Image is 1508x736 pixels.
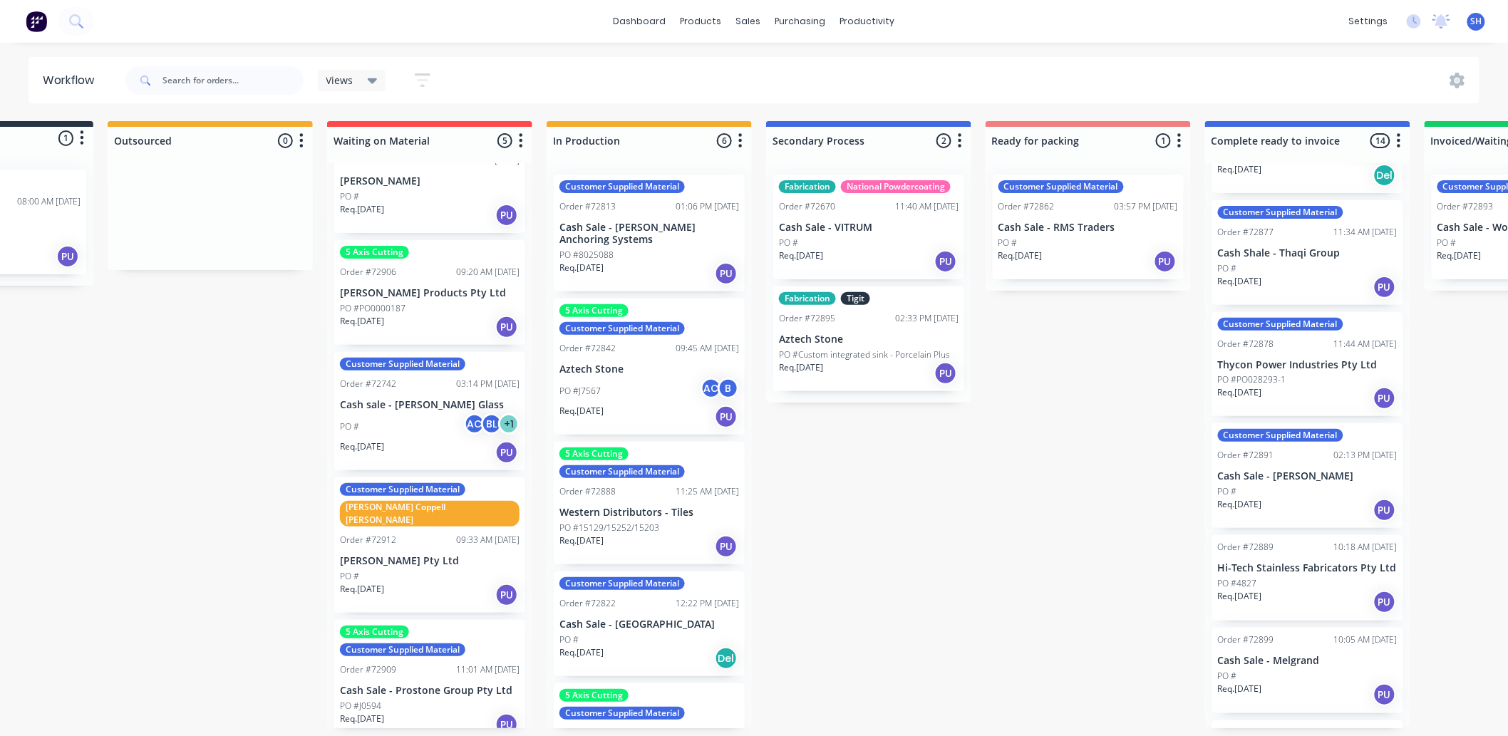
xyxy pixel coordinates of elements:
p: [PERSON_NAME] Products Pty Ltd [340,287,520,299]
p: PO #J0594 [340,700,381,712]
div: 12:22 PM [DATE] [676,597,739,610]
p: Req. [DATE] [779,361,823,374]
div: PU [715,262,738,285]
div: 5 Axis CuttingOrder #7290609:20 AM [DATE][PERSON_NAME] Products Pty LtdPO #PO0000187Req.[DATE]PU [334,240,525,345]
div: 5 Axis CuttingCustomer Supplied MaterialOrder #7284209:45 AM [DATE]Aztech StonePO #J7567ACBReq.[D... [554,299,745,435]
input: Search for orders... [162,66,304,95]
div: Customer Supplied Material [1218,429,1343,442]
div: + 1 [498,413,520,435]
div: Customer Supplied Material [1218,318,1343,331]
p: Req. [DATE] [340,712,384,725]
div: 09:20 AM [DATE] [456,266,520,279]
p: Cash Sale - Prostone Group Pty Ltd [340,685,520,697]
div: National Powdercoating [841,180,951,193]
div: 5 Axis Cutting [559,689,629,702]
div: PU [495,316,518,338]
p: Aztech Stone [559,363,739,375]
div: 5 Axis CuttingCustomer Supplied MaterialOrder #7288811:25 AM [DATE]Western Distributors - TilesPO... [554,442,745,564]
p: Req. [DATE] [1218,386,1262,399]
p: Req. [DATE] [1218,498,1262,511]
p: PO # [340,420,359,433]
div: Order #72842 [559,342,616,355]
p: Req. [DATE] [559,534,604,547]
div: 03:14 PM [DATE] [456,378,520,390]
div: 11:40 AM [DATE] [895,200,959,213]
div: Order #72878 [1218,338,1274,351]
div: Order #72670 [779,200,835,213]
div: Customer Supplied Material [559,465,685,478]
div: 5 Axis Cutting [559,304,629,317]
div: 11:01 AM [DATE] [456,663,520,676]
p: Req. [DATE] [340,583,384,596]
p: Cash Sale - [PERSON_NAME] Anchoring Systems [559,222,739,246]
div: BL [481,413,502,435]
div: Customer Supplied MaterialOrder #7274203:14 PM [DATE]Cash sale - [PERSON_NAME] GlassPO #ACBL+1Req... [334,352,525,471]
p: Western Distributors - Tiles [559,507,739,519]
div: PU [1373,387,1396,410]
p: PO #4827 [1218,577,1257,590]
div: PU [56,245,79,268]
p: PO # [340,570,359,583]
div: 08:00 AM [DATE] [17,195,81,208]
div: Customer Supplied Material [1218,206,1343,219]
div: 5 Axis Cutting [340,626,409,638]
div: Customer Supplied Material [559,577,685,590]
div: 5 Axis Cutting [559,447,629,460]
div: Order #7288910:18 AM [DATE]Hi-Tech Stainless Fabricators Pty LtdPO #4827Req.[DATE]PU [1212,535,1403,621]
p: Cash Sale - RMS Traders [998,222,1178,234]
p: Req. [DATE] [998,249,1043,262]
div: Order #72895 [779,312,835,325]
p: PO # [1218,262,1237,275]
div: Tigit [841,292,870,305]
div: PU [495,441,518,464]
div: Order #72912 [340,534,396,546]
div: Customer Supplied MaterialOrder #7286203:57 PM [DATE]Cash Sale - RMS TradersPO #Req.[DATE]PU [993,175,1184,279]
div: Order #72822 [559,597,616,610]
div: Customer Supplied Material [340,358,465,370]
p: PO #PO0000187 [340,302,406,315]
p: Aztech Stone [779,333,959,346]
div: AC [701,378,722,399]
div: B [718,378,739,399]
a: dashboard [606,11,673,32]
div: 02:13 PM [DATE] [1334,449,1398,462]
span: Views [326,73,353,88]
div: 09:45 AM [DATE] [676,342,739,355]
p: Req. [DATE] [1218,275,1262,288]
div: PU [1373,276,1396,299]
p: Cash Sale - Melgrand [1218,655,1398,667]
p: PO # [559,633,579,646]
p: Req. [DATE] [559,405,604,418]
div: AC [464,413,485,435]
div: productivity [833,11,902,32]
div: Order #72888 [559,485,616,498]
p: Req. [DATE] [559,261,604,274]
p: Req. [DATE] [559,646,604,659]
div: Customer Supplied MaterialOrder #7289102:13 PM [DATE]Cash Sale - [PERSON_NAME]PO #Req.[DATE]PU [1212,423,1403,528]
div: FabricationTigitOrder #7289502:33 PM [DATE]Aztech StonePO #Custom integrated sink - Porcelain Plu... [773,286,964,391]
div: Order #72893 [1437,200,1494,213]
p: Cash Shale - Thaqi Group [1218,247,1398,259]
div: 03:57 PM [DATE] [1115,200,1178,213]
p: Req. [DATE] [779,249,823,262]
div: Order #72889 [1218,541,1274,554]
p: Req. [DATE] [1437,249,1482,262]
div: 01:06 PM [DATE] [676,200,739,213]
div: Order #72862 [998,200,1055,213]
div: Customer Supplied MaterialOrder #7287711:34 AM [DATE]Cash Shale - Thaqi GroupPO #Req.[DATE]PU [1212,200,1403,305]
p: PO #J7567 [559,385,601,398]
div: Fabrication [779,180,836,193]
div: PU [495,713,518,736]
div: [PERSON_NAME] Coppell [PERSON_NAME] [340,501,520,527]
div: Order #72877 [1218,226,1274,239]
div: Order #72813 [559,200,616,213]
div: Customer Supplied Material[PERSON_NAME] Coppell [PERSON_NAME]Order #7291209:33 AM [DATE][PERSON_N... [334,477,525,613]
div: FabricationNational PowdercoatingOrder #7267011:40 AM [DATE]Cash Sale - VITRUMPO #Req.[DATE]PU [773,175,964,279]
div: Order #72891 [1218,449,1274,462]
p: PO # [1437,237,1457,249]
p: Req. [DATE] [340,440,384,453]
div: 5 Axis Cutting [340,246,409,259]
div: Workflow [43,72,101,89]
div: Customer Supplied Material [340,643,465,656]
div: 02:33 PM [DATE] [895,312,959,325]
